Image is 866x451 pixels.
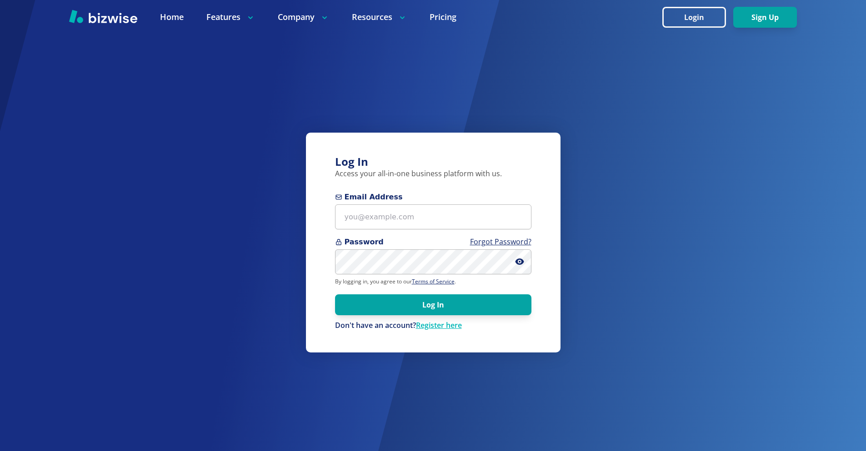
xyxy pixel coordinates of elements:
[335,154,531,169] h3: Log In
[733,13,797,22] a: Sign Up
[733,7,797,28] button: Sign Up
[335,278,531,285] p: By logging in, you agree to our .
[278,11,329,23] p: Company
[412,278,455,285] a: Terms of Service
[69,10,137,23] img: Bizwise Logo
[662,13,733,22] a: Login
[335,321,531,331] div: Don't have an account?Register here
[352,11,407,23] p: Resources
[160,11,184,23] a: Home
[206,11,255,23] p: Features
[430,11,456,23] a: Pricing
[416,320,462,330] a: Register here
[335,321,531,331] p: Don't have an account?
[335,192,531,203] span: Email Address
[662,7,726,28] button: Login
[335,237,531,248] span: Password
[335,294,531,315] button: Log In
[335,204,531,229] input: you@example.com
[335,169,531,179] p: Access your all-in-one business platform with us.
[470,237,531,247] a: Forgot Password?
